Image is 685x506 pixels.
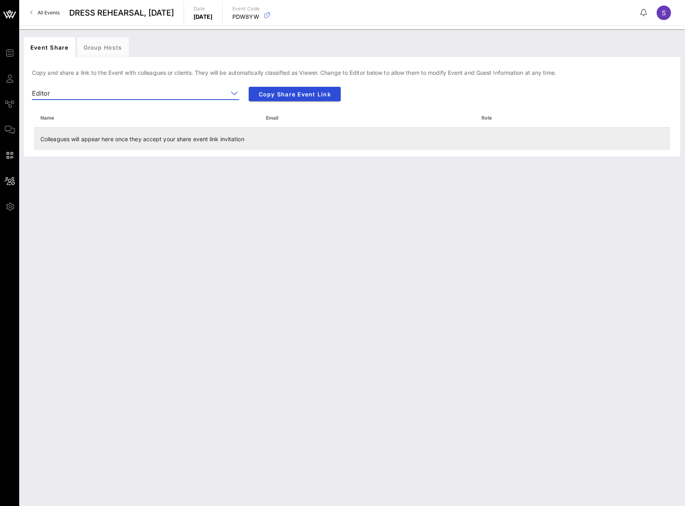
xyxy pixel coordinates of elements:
[77,37,129,57] div: Group Hosts
[38,10,60,16] span: All Events
[260,108,475,128] th: Email
[194,5,213,13] p: Date
[249,87,341,101] button: Copy Share Event Link
[26,6,64,19] a: All Events
[232,5,260,13] p: Event Code
[475,108,670,128] th: Role
[232,13,260,21] p: PDW8YW
[24,37,75,57] div: Event Share
[32,87,239,100] div: Editor
[194,13,213,21] p: [DATE]
[24,62,680,156] div: Copy and share a link to the Event with colleagues or clients. They will be automatically classif...
[255,91,334,98] span: Copy Share Event Link
[34,128,670,150] td: Colleagues will appear here once they accept your share event link invitation
[32,90,50,97] div: Editor
[657,6,671,20] div: S
[34,108,260,128] th: Name
[662,9,666,17] span: S
[69,7,174,19] span: DRESS REHEARSAL, [DATE]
